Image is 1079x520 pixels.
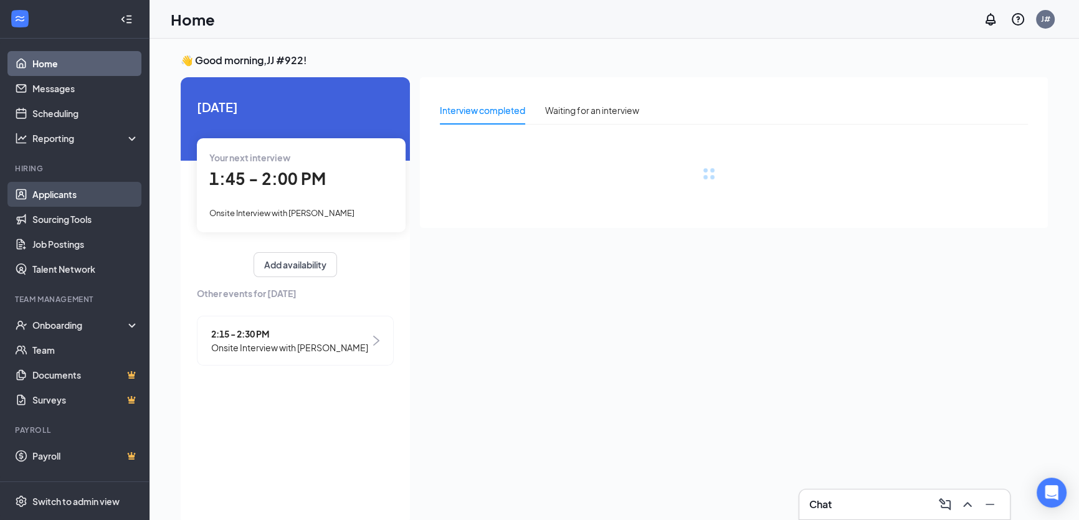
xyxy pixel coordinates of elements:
[32,362,139,387] a: DocumentsCrown
[197,286,394,300] span: Other events for [DATE]
[254,252,337,277] button: Add availability
[15,319,27,331] svg: UserCheck
[32,319,128,331] div: Onboarding
[209,152,290,163] span: Your next interview
[32,232,139,257] a: Job Postings
[15,294,136,305] div: Team Management
[14,12,26,25] svg: WorkstreamLogo
[1010,12,1025,27] svg: QuestionInfo
[938,497,953,512] svg: ComposeMessage
[209,168,326,189] span: 1:45 - 2:00 PM
[958,494,977,514] button: ChevronUp
[32,182,139,207] a: Applicants
[32,51,139,76] a: Home
[440,103,525,117] div: Interview completed
[935,494,955,514] button: ComposeMessage
[32,76,139,101] a: Messages
[32,387,139,412] a: SurveysCrown
[171,9,215,30] h1: Home
[809,498,832,511] h3: Chat
[15,163,136,174] div: Hiring
[197,97,394,116] span: [DATE]
[960,497,975,512] svg: ChevronUp
[32,495,120,508] div: Switch to admin view
[181,54,1048,67] h3: 👋 Good morning, JJ #922 !
[1041,14,1050,24] div: J#
[545,103,639,117] div: Waiting for an interview
[32,101,139,126] a: Scheduling
[32,207,139,232] a: Sourcing Tools
[15,495,27,508] svg: Settings
[209,208,354,218] span: Onsite Interview with [PERSON_NAME]
[32,443,139,468] a: PayrollCrown
[32,338,139,362] a: Team
[15,132,27,144] svg: Analysis
[211,327,368,341] span: 2:15 - 2:30 PM
[32,257,139,281] a: Talent Network
[983,12,998,27] svg: Notifications
[32,132,140,144] div: Reporting
[980,494,1000,514] button: Minimize
[211,341,368,354] span: Onsite Interview with [PERSON_NAME]
[982,497,997,512] svg: Minimize
[1037,478,1067,508] div: Open Intercom Messenger
[15,425,136,435] div: Payroll
[120,13,133,26] svg: Collapse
